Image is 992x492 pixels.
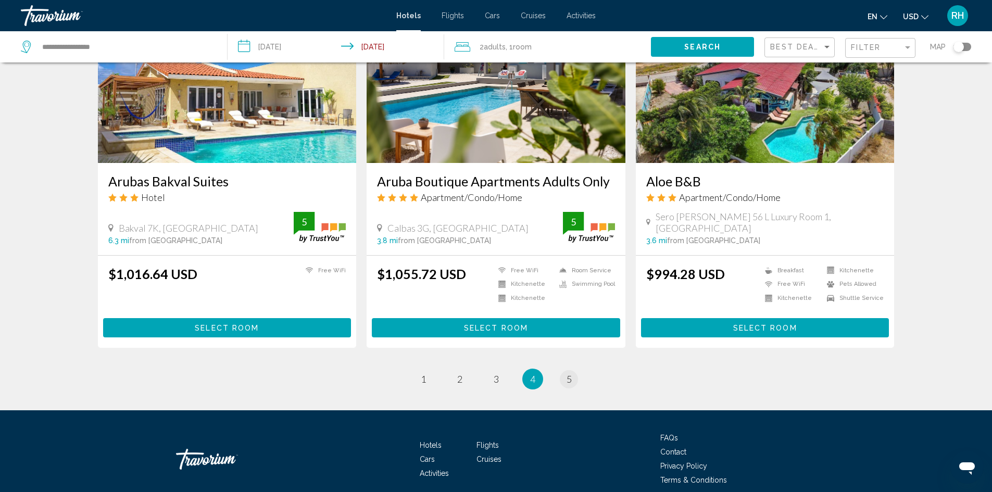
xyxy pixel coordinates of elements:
span: Apartment/Condo/Home [421,192,522,203]
button: Travelers: 2 adults, 0 children [444,31,651,62]
a: Travorium [21,5,386,26]
mat-select: Sort by [770,43,832,52]
span: Bakval 7K, [GEOGRAPHIC_DATA] [119,222,258,234]
span: Sero [PERSON_NAME] 56 L Luxury Room 1, [GEOGRAPHIC_DATA] [656,211,884,234]
li: Room Service [554,266,615,275]
ins: $1,016.64 USD [108,266,197,282]
li: Free WiFi [300,266,346,275]
li: Kitchenette [760,294,822,302]
a: Cruises [476,455,501,463]
span: Select Room [195,324,259,332]
span: 2 [480,40,506,54]
li: Shuttle Service [822,294,884,302]
span: 2 [457,373,462,385]
ins: $994.28 USD [646,266,725,282]
span: 3.8 mi [377,236,398,245]
button: Select Room [103,318,351,337]
span: 3 [494,373,499,385]
a: Terms & Conditions [660,476,727,484]
button: User Menu [944,5,971,27]
span: USD [903,12,919,21]
span: en [868,12,877,21]
ins: $1,055.72 USD [377,266,466,282]
div: 3 star Apartment [646,192,884,203]
button: Toggle map [946,42,971,52]
span: 3.6 mi [646,236,667,245]
a: Flights [476,441,499,449]
a: Select Room [641,321,889,332]
span: 4 [530,373,535,385]
a: Contact [660,448,686,456]
button: Change language [868,9,887,24]
a: Cruises [521,11,546,20]
span: , 1 [506,40,532,54]
li: Kitchenette [493,294,554,302]
button: Select Room [372,318,620,337]
li: Kitchenette [493,280,554,289]
div: 5 [563,216,584,228]
a: Select Room [372,321,620,332]
a: Cars [485,11,500,20]
img: trustyou-badge.svg [294,212,346,243]
a: Travorium [176,444,280,475]
span: from [GEOGRAPHIC_DATA] [667,236,760,245]
span: Search [684,43,721,52]
li: Kitchenette [822,266,884,275]
a: Aloe B&B [646,173,884,189]
div: 5 [294,216,315,228]
span: Best Deals [770,43,825,51]
span: from [GEOGRAPHIC_DATA] [129,236,222,245]
a: Activities [567,11,596,20]
ul: Pagination [98,369,895,389]
div: 3 star Hotel [108,192,346,203]
a: Hotels [420,441,442,449]
span: 6.3 mi [108,236,129,245]
a: FAQs [660,434,678,442]
span: Map [930,40,946,54]
li: Breakfast [760,266,822,275]
div: 4 star Apartment [377,192,615,203]
a: Select Room [103,321,351,332]
span: 5 [567,373,572,385]
a: Activities [420,469,449,477]
button: Search [651,37,754,56]
a: Flights [442,11,464,20]
span: Hotel [141,192,165,203]
li: Free WiFi [493,266,554,275]
iframe: Button to launch messaging window [950,450,984,484]
span: RH [951,10,964,21]
span: Calbas 3G, [GEOGRAPHIC_DATA] [387,222,529,234]
button: Select Room [641,318,889,337]
img: trustyou-badge.svg [563,212,615,243]
span: from [GEOGRAPHIC_DATA] [398,236,491,245]
span: Select Room [733,324,797,332]
a: Arubas Bakval Suites [108,173,346,189]
span: Filter [851,43,881,52]
a: Hotels [396,11,421,20]
span: Room [513,43,532,51]
button: Filter [845,37,915,59]
span: Apartment/Condo/Home [679,192,781,203]
a: Cars [420,455,435,463]
span: Adults [484,43,506,51]
li: Pets Allowed [822,280,884,289]
a: Privacy Policy [660,462,707,470]
span: Select Room [464,324,528,332]
a: Aruba Boutique Apartments Adults Only [377,173,615,189]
